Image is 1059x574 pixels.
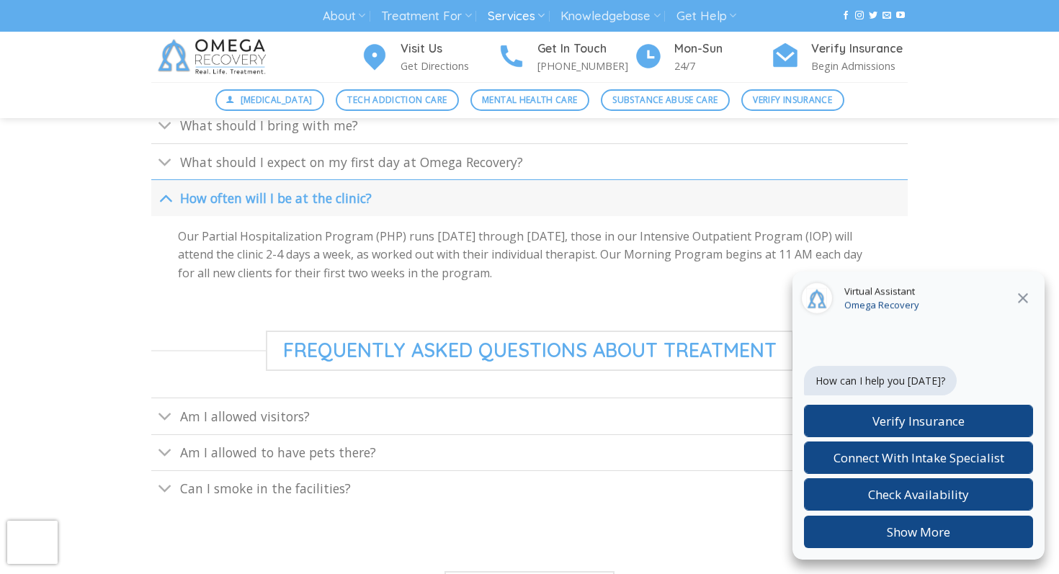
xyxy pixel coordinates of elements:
span: What should I expect on my first day at Omega Recovery? [180,153,523,171]
span: Tech Addiction Care [347,93,447,107]
a: Toggle Am I allowed visitors? [151,398,908,434]
a: Follow on YouTube [896,11,905,21]
div: Toggle How often will I be at the clinic? [151,216,908,310]
p: Begin Admissions [811,58,908,74]
iframe: reCAPTCHA [7,521,58,564]
h4: Get In Touch [537,40,634,58]
a: Visit Us Get Directions [360,40,497,75]
a: Verify Insurance [741,89,844,111]
p: Get Directions [401,58,497,74]
a: Mental Health Care [470,89,589,111]
h4: Verify Insurance [811,40,908,58]
a: Follow on Instagram [855,11,864,21]
span: How often will I be at the clinic? [180,189,372,207]
a: Get Help [676,3,736,30]
a: Treatment For [381,3,471,30]
a: Follow on Facebook [841,11,850,21]
button: Toggle [151,403,179,434]
button: Toggle [151,439,179,470]
span: frequently asked questions about treatment [266,331,794,371]
p: [PHONE_NUMBER] [537,58,634,74]
a: Knowledgebase [560,3,660,30]
span: Am I allowed visitors? [180,408,310,425]
a: Toggle How often will I be at the clinic? [151,179,908,215]
img: Omega Recovery [151,32,277,82]
a: Toggle What should I bring with me? [151,107,908,143]
button: Toggle [151,112,179,143]
a: Toggle What should I expect on my first day at Omega Recovery? [151,143,908,179]
a: Toggle Am I allowed to have pets there? [151,434,908,470]
button: Toggle [151,148,179,179]
p: 24/7 [674,58,771,74]
a: Toggle Can I smoke in the facilities? [151,470,908,506]
span: What should I bring with me? [180,117,358,134]
a: Verify Insurance Begin Admissions [771,40,908,75]
p: Our Partial Hospitalization Program (PHP) runs [DATE] through [DATE], those in our Intensive Outp... [178,228,881,283]
a: [MEDICAL_DATA] [215,89,325,111]
h4: Visit Us [401,40,497,58]
span: Verify Insurance [753,93,832,107]
button: Toggle [151,475,179,506]
a: Tech Addiction Care [336,89,459,111]
a: Substance Abuse Care [601,89,730,111]
button: Toggle [151,182,179,213]
a: About [323,3,365,30]
span: [MEDICAL_DATA] [241,93,313,107]
a: Get In Touch [PHONE_NUMBER] [497,40,634,75]
a: Services [488,3,545,30]
span: Can I smoke in the facilities? [180,480,351,497]
h4: Mon-Sun [674,40,771,58]
a: Send us an email [882,11,891,21]
span: Mental Health Care [482,93,577,107]
a: Follow on Twitter [869,11,877,21]
span: Substance Abuse Care [612,93,718,107]
span: Am I allowed to have pets there? [180,444,376,461]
